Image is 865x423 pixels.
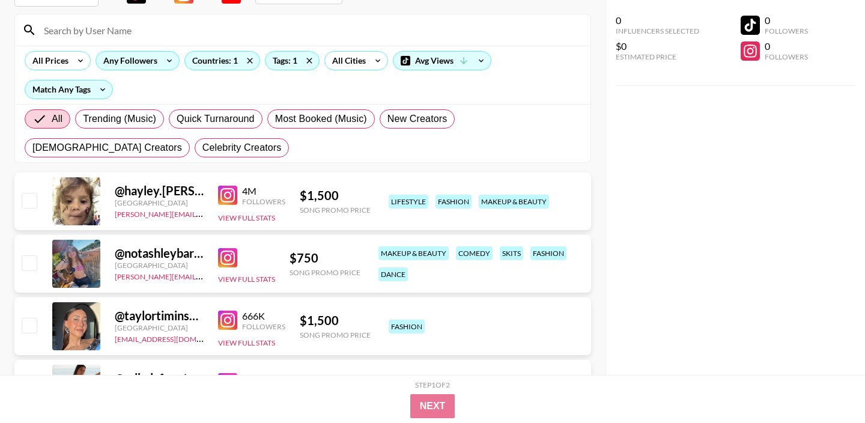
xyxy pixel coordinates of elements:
[218,213,275,222] button: View Full Stats
[115,308,204,323] div: @ taylortiminskas
[765,14,808,26] div: 0
[185,52,259,70] div: Countries: 1
[616,14,699,26] div: 0
[500,246,523,260] div: skits
[300,188,371,203] div: $ 1,500
[115,371,204,386] div: @ mikalafuente
[96,52,160,70] div: Any Followers
[387,112,448,126] span: New Creators
[765,40,808,52] div: 0
[300,205,371,215] div: Song Promo Price
[393,52,491,70] div: Avg Views
[242,310,285,322] div: 666K
[218,338,275,347] button: View Full Stats
[389,195,428,208] div: lifestyle
[300,313,371,328] div: $ 1,500
[410,394,455,418] button: Next
[52,112,62,126] span: All
[290,268,360,277] div: Song Promo Price
[218,248,237,267] img: Instagram
[242,197,285,206] div: Followers
[218,373,237,392] img: Instagram
[616,52,699,61] div: Estimated Price
[202,141,282,155] span: Celebrity Creators
[378,267,408,281] div: dance
[218,186,237,205] img: Instagram
[275,112,367,126] span: Most Booked (Music)
[616,40,699,52] div: $0
[530,246,566,260] div: fashion
[479,195,549,208] div: makeup & beauty
[218,311,237,330] img: Instagram
[765,52,808,61] div: Followers
[389,320,425,333] div: fashion
[266,52,319,70] div: Tags: 1
[25,52,71,70] div: All Prices
[115,246,204,261] div: @ notashleybarnes
[115,261,204,270] div: [GEOGRAPHIC_DATA]
[290,251,360,266] div: $ 750
[242,185,285,197] div: 4M
[83,112,156,126] span: Trending (Music)
[616,26,699,35] div: Influencers Selected
[115,270,293,281] a: [PERSON_NAME][EMAIL_ADDRESS][DOMAIN_NAME]
[115,332,235,344] a: [EMAIL_ADDRESS][DOMAIN_NAME]
[325,52,368,70] div: All Cities
[378,246,449,260] div: makeup & beauty
[436,195,472,208] div: fashion
[456,246,493,260] div: comedy
[115,183,204,198] div: @ hayley.[PERSON_NAME]
[25,81,112,99] div: Match Any Tags
[32,141,182,155] span: [DEMOGRAPHIC_DATA] Creators
[242,322,285,331] div: Followers
[218,275,275,284] button: View Full Stats
[177,112,255,126] span: Quick Turnaround
[765,26,808,35] div: Followers
[115,198,204,207] div: [GEOGRAPHIC_DATA]
[37,20,583,40] input: Search by User Name
[115,207,293,219] a: [PERSON_NAME][EMAIL_ADDRESS][DOMAIN_NAME]
[300,330,371,339] div: Song Promo Price
[415,380,450,389] div: Step 1 of 2
[115,323,204,332] div: [GEOGRAPHIC_DATA]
